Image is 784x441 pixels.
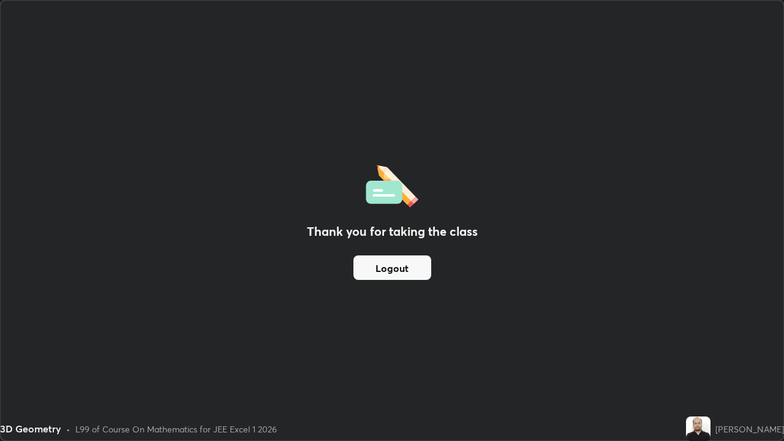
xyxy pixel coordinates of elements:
[686,417,710,441] img: 83f50dee00534478af7b78a8c624c472.jpg
[353,255,431,280] button: Logout
[66,423,70,435] div: •
[307,222,478,241] h2: Thank you for taking the class
[75,423,277,435] div: L99 of Course On Mathematics for JEE Excel 1 2026
[366,161,418,208] img: offlineFeedback.1438e8b3.svg
[715,423,784,435] div: [PERSON_NAME]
